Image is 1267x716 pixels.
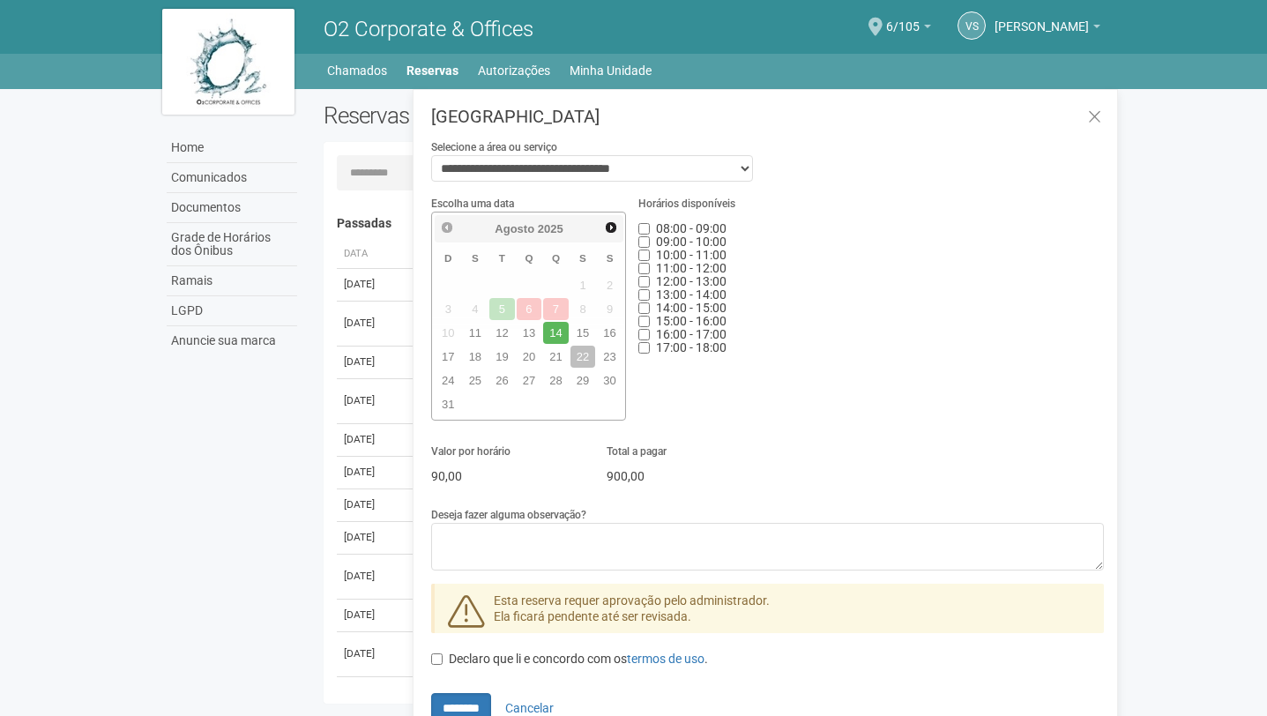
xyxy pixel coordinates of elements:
a: 24 [436,369,461,392]
span: VINICIUS SANTOS DA ROCHA CORREA [995,3,1089,34]
input: 08:00 - 09:00 [638,223,650,235]
a: 28 [543,369,569,392]
span: Quinta [552,252,560,264]
span: 3 [436,298,461,320]
a: Comunicados [167,163,297,193]
span: Horário indisponível [656,340,727,354]
span: 9 [597,298,622,320]
td: Sala de Reunião Interna 1 Bloco 2 (até 30 pessoas) [407,456,916,489]
img: logo.jpg [162,9,294,115]
td: Sala de Reunião Interna 1 Bloco 2 (até 30 pessoas) [407,346,916,378]
span: Agosto [495,222,534,235]
a: 18 [463,346,488,368]
a: Anuncie sua marca [167,326,297,355]
th: Área ou Serviço [407,240,916,269]
span: 8 [570,298,596,320]
a: 11 [463,322,488,344]
span: Horário indisponível [656,301,727,315]
a: Próximo [601,217,622,237]
span: Anterior [440,220,454,235]
td: Sala de Reunião Interna 1 Bloco 2 (até 30 pessoas) [407,378,916,423]
a: 22 [570,346,596,368]
div: Esta reserva requer aprovação pelo administrador. Ela ficará pendente até ser revisada. [431,584,1104,633]
h2: Reservas [324,102,701,129]
input: 16:00 - 17:00 [638,329,650,340]
span: 2 [597,274,622,296]
label: Total a pagar [607,444,667,459]
input: 09:00 - 10:00 [638,236,650,248]
a: 13 [517,322,542,344]
input: 12:00 - 13:00 [638,276,650,287]
td: Sala de Reunião Interna 1 Bloco 4 (até 30 pessoas) [407,599,916,631]
span: 1 [570,274,596,296]
input: 14:00 - 15:00 [638,302,650,314]
a: LGPD [167,296,297,326]
a: 29 [570,369,596,392]
label: Declaro que li e concordo com os . [431,651,708,668]
td: [DATE] [337,456,407,489]
a: 27 [517,369,542,392]
span: Terça [499,252,505,264]
span: 7 [543,298,569,320]
a: 21 [543,346,569,368]
td: [DATE] [337,521,407,554]
a: Anterior [436,217,457,237]
input: 10:00 - 11:00 [638,250,650,261]
label: Selecione a área ou serviço [431,139,557,155]
td: [DATE] [337,554,407,599]
a: Ramais [167,266,297,296]
td: [DATE] [337,268,407,301]
a: termos de uso [627,652,704,666]
span: Horário indisponível [656,248,727,262]
span: Horário indisponível [656,221,727,235]
td: [DATE] [337,378,407,423]
td: Sala de Reunião Interna 1 Bloco 4 (até 30 pessoas) [407,301,916,346]
td: [DATE] [337,489,407,521]
td: [DATE] [337,423,407,456]
span: Horário indisponível [656,235,727,249]
label: Escolha uma data [431,196,514,212]
span: 10 [436,322,461,344]
a: 17 [436,346,461,368]
td: [DATE] [337,346,407,378]
span: 5 [489,298,515,320]
span: Domingo [444,252,451,264]
label: Valor por horário [431,444,511,459]
a: Minha Unidade [570,58,652,83]
a: 26 [489,369,515,392]
a: VS [958,11,986,40]
span: Sexta [579,252,586,264]
p: 90,00 [431,468,579,484]
td: Sala de Reunião Interna 1 Bloco 4 (até 30 pessoas) [407,554,916,599]
span: Horário indisponível [656,314,727,328]
a: 15 [570,322,596,344]
td: Sala de Reunião Interna 1 Bloco 4 (até 30 pessoas) [407,631,916,676]
h4: Passadas [337,217,1092,230]
span: 4 [463,298,488,320]
td: [DATE] [337,631,407,676]
a: Grade de Horários dos Ônibus [167,223,297,266]
a: 19 [489,346,515,368]
input: Declaro que li e concordo com ostermos de uso. [431,653,443,665]
a: 31 [436,393,461,415]
td: [DATE] [337,599,407,631]
a: [PERSON_NAME] [995,22,1100,36]
input: 17:00 - 18:00 [638,342,650,354]
td: Sala de Reunião Interna 1 Bloco 2 (até 30 pessoas) [407,268,916,301]
a: 6/105 [886,22,931,36]
span: Horário indisponível [656,287,727,302]
td: [DATE] [337,301,407,346]
span: 2025 [538,222,563,235]
a: 23 [597,346,622,368]
input: 11:00 - 12:00 [638,263,650,274]
input: 13:00 - 14:00 [638,289,650,301]
th: Data [337,240,407,269]
a: 12 [489,322,515,344]
a: Documentos [167,193,297,223]
a: 14 [543,322,569,344]
span: Horário indisponível [656,274,727,288]
td: Sala de Reunião Interna 1 Bloco 4 (até 30 pessoas) [407,489,916,521]
input: 15:00 - 16:00 [638,316,650,327]
a: 16 [597,322,622,344]
span: Horário indisponível [656,327,727,341]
